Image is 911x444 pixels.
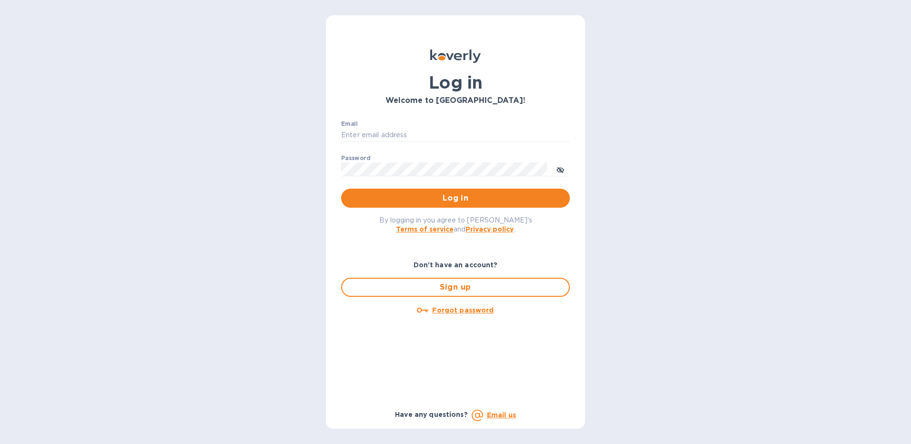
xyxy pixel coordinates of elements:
[414,261,498,269] b: Don't have an account?
[350,282,561,293] span: Sign up
[379,216,532,233] span: By logging in you agree to [PERSON_NAME]'s and .
[341,72,570,92] h1: Log in
[341,155,370,161] label: Password
[430,50,481,63] img: Koverly
[341,96,570,105] h3: Welcome to [GEOGRAPHIC_DATA]!
[341,189,570,208] button: Log in
[341,128,570,142] input: Enter email address
[487,411,516,419] a: Email us
[432,306,494,314] u: Forgot password
[341,121,358,127] label: Email
[466,225,514,233] a: Privacy policy
[551,160,570,179] button: toggle password visibility
[396,225,454,233] a: Terms of service
[349,192,562,204] span: Log in
[395,411,468,418] b: Have any questions?
[341,278,570,297] button: Sign up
